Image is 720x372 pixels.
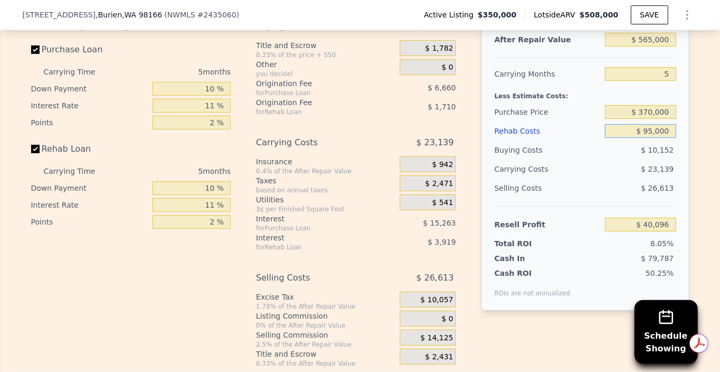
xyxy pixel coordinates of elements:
button: SAVE [631,5,668,24]
span: 50.25% [646,269,674,277]
div: 1.78% of the After Repair Value [256,302,396,311]
div: Purchase Price [494,103,601,122]
div: for Rehab Loan [256,243,373,252]
label: Rehab Loan [31,139,149,159]
div: Other [256,59,396,70]
span: $ 3,919 [428,238,456,246]
div: for Purchase Loan [256,224,373,232]
span: $ 0 [441,314,453,324]
div: for Purchase Loan [256,89,373,97]
div: Carrying Time [44,163,112,180]
span: NWMLS [167,11,195,19]
div: Selling Costs [494,179,601,198]
span: $ 23,139 [641,165,674,173]
span: 8.05% [650,239,674,248]
div: Selling Costs [256,268,373,287]
button: ScheduleShowing [635,300,698,364]
div: Interest [256,213,373,224]
div: Interest [256,232,373,243]
div: 2.5% of the After Repair Value [256,340,396,349]
span: $ 15,263 [423,219,456,227]
div: Interest Rate [31,97,149,114]
div: Carrying Costs [256,133,373,152]
span: Lotside ARV [534,10,579,20]
div: Buying Costs [494,141,601,160]
div: Title and Escrow [256,349,396,359]
div: Less Estimate Costs: [494,83,676,103]
span: Active Listing [424,10,478,20]
span: $ 26,613 [416,268,454,287]
span: $ 2,471 [425,179,453,189]
span: $ 10,152 [641,146,674,154]
div: Selling Commission [256,330,396,340]
div: Taxes [256,175,396,186]
div: Rehab Costs [494,122,601,141]
div: 5 months [117,63,231,80]
span: $ 6,660 [428,83,456,92]
div: Cash In [494,253,560,264]
span: , Burien [95,10,162,20]
span: $ 1,782 [425,44,453,53]
div: Points [31,114,149,131]
div: ( ) [165,10,239,20]
div: Listing Commission [256,311,396,321]
span: $ 1,710 [428,103,456,111]
div: Origination Fee [256,97,373,108]
div: 0.33% of the After Repair Value [256,359,396,368]
div: for Rehab Loan [256,108,373,116]
div: Down Payment [31,180,149,197]
div: Origination Fee [256,78,373,89]
span: # 2435060 [197,11,236,19]
div: Resell Profit [494,215,601,234]
div: Carrying Time [44,63,112,80]
span: , WA 98166 [122,11,162,19]
div: Insurance [256,156,396,167]
div: Carrying Costs [494,160,560,179]
div: ROIs are not annualized [494,278,570,297]
div: Cash ROI [494,268,570,278]
input: Rehab Loan [31,145,40,153]
div: After Repair Value [494,30,601,49]
span: $ 23,139 [416,133,454,152]
div: 0.4% of the After Repair Value [256,167,396,175]
div: 3¢ per Finished Square Foot [256,205,396,213]
div: Carrying Months [494,64,601,83]
div: Total ROI [494,238,560,249]
div: Title and Escrow [256,40,396,51]
span: $ 79,787 [641,254,674,263]
span: $ 2,431 [425,352,453,362]
span: $ 14,125 [420,333,453,343]
button: Show Options [677,4,698,25]
div: Points [31,213,149,230]
span: $350,000 [478,10,517,20]
span: $ 942 [432,160,453,170]
span: $ 0 [441,63,453,72]
span: $ 10,057 [420,295,453,305]
div: based on annual taxes [256,186,396,194]
div: Excise Tax [256,292,396,302]
div: 0.33% of the price + 550 [256,51,396,59]
div: 5 months [117,163,231,180]
div: you decide! [256,70,396,78]
div: 0% of the After Repair Value [256,321,396,330]
div: Utilities [256,194,396,205]
input: Purchase Loan [31,45,40,54]
span: $508,000 [580,11,619,19]
span: [STREET_ADDRESS] [23,10,96,20]
span: $ 26,613 [641,184,674,192]
span: $ 541 [432,198,453,208]
div: Interest Rate [31,197,149,213]
label: Purchase Loan [31,40,149,59]
div: Down Payment [31,80,149,97]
